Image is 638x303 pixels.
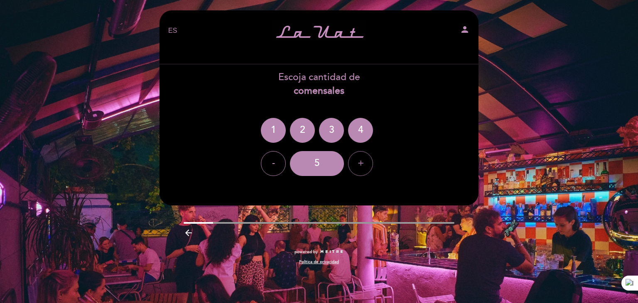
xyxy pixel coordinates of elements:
[267,20,371,42] a: La Uat
[261,118,286,143] div: 1
[294,249,344,255] a: powered by
[460,24,470,37] button: person
[460,24,470,34] i: person
[159,71,479,98] div: Escoja cantidad de
[294,249,318,255] span: powered by
[261,151,286,176] div: -
[348,118,373,143] div: 4
[348,151,373,176] div: +
[320,250,344,254] img: MEITRE
[319,118,344,143] div: 3
[184,228,194,238] i: arrow_backward
[290,151,344,176] div: 5
[290,118,315,143] div: 2
[294,85,344,97] b: comensales
[299,259,339,265] a: Política de privacidad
